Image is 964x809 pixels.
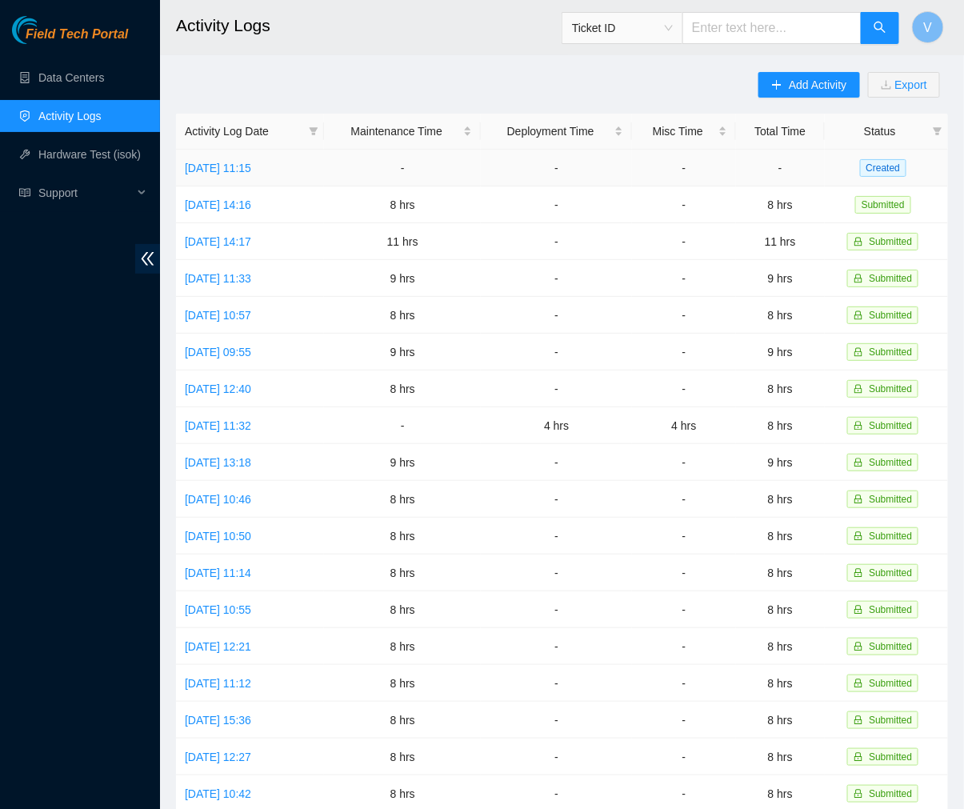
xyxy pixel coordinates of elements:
a: [DATE] 10:57 [185,309,251,322]
td: 11 hrs [324,223,481,260]
span: Submitted [869,310,912,321]
button: V [912,11,944,43]
td: 4 hrs [632,407,735,444]
td: - [632,591,735,628]
td: 8 hrs [324,702,481,739]
span: Submitted [869,531,912,542]
td: 8 hrs [324,481,481,518]
td: 8 hrs [736,481,825,518]
td: 4 hrs [481,407,632,444]
span: Created [860,159,907,177]
a: [DATE] 15:36 [185,714,251,727]
td: 8 hrs [736,186,825,223]
td: - [481,334,632,370]
td: 9 hrs [324,444,481,481]
td: - [481,444,632,481]
input: Enter text here... [682,12,862,44]
td: - [736,150,825,186]
span: lock [854,310,863,320]
span: Submitted [869,383,912,394]
td: - [481,297,632,334]
a: [DATE] 11:32 [185,419,251,432]
span: plus [771,79,782,92]
span: Ticket ID [572,16,673,40]
td: - [632,444,735,481]
td: - [632,665,735,702]
span: lock [854,237,863,246]
a: [DATE] 11:15 [185,162,251,174]
span: Submitted [869,346,912,358]
td: 9 hrs [324,260,481,297]
td: 11 hrs [736,223,825,260]
td: 9 hrs [324,334,481,370]
span: search [874,21,886,36]
td: - [632,481,735,518]
td: 8 hrs [736,702,825,739]
img: Akamai Technologies [12,16,81,44]
a: [DATE] 12:40 [185,382,251,395]
span: Submitted [869,494,912,505]
span: lock [854,568,863,578]
td: - [324,150,481,186]
a: Akamai TechnologiesField Tech Portal [12,29,128,50]
span: lock [854,495,863,504]
span: double-left [135,244,160,274]
td: 8 hrs [736,628,825,665]
td: - [481,555,632,591]
span: read [19,187,30,198]
span: lock [854,752,863,762]
td: - [632,370,735,407]
a: [DATE] 10:42 [185,787,251,800]
td: - [481,665,632,702]
td: - [632,260,735,297]
td: 8 hrs [736,518,825,555]
span: Submitted [869,420,912,431]
td: 8 hrs [736,739,825,775]
span: Submitted [869,715,912,726]
span: lock [854,274,863,283]
span: Submitted [855,196,911,214]
span: Submitted [869,788,912,799]
a: [DATE] 12:27 [185,751,251,763]
td: 8 hrs [324,665,481,702]
button: plusAdd Activity [758,72,859,98]
td: - [324,407,481,444]
button: downloadExport [868,72,940,98]
td: - [481,591,632,628]
span: lock [854,384,863,394]
td: 8 hrs [736,555,825,591]
a: [DATE] 14:17 [185,235,251,248]
a: [DATE] 11:12 [185,677,251,690]
td: 8 hrs [324,591,481,628]
td: 8 hrs [324,739,481,775]
td: 8 hrs [736,407,825,444]
td: 8 hrs [324,555,481,591]
td: 9 hrs [736,260,825,297]
td: - [481,260,632,297]
td: - [632,297,735,334]
span: lock [854,531,863,541]
td: - [632,334,735,370]
td: - [632,223,735,260]
td: 8 hrs [736,591,825,628]
td: 8 hrs [324,297,481,334]
button: search [861,12,899,44]
span: Activity Log Date [185,122,302,140]
span: lock [854,347,863,357]
a: Activity Logs [38,110,102,122]
th: Total Time [736,114,825,150]
span: lock [854,679,863,688]
span: Support [38,177,133,209]
td: - [481,186,632,223]
td: - [632,186,735,223]
span: Submitted [869,457,912,468]
td: - [481,150,632,186]
td: 8 hrs [324,186,481,223]
span: Submitted [869,273,912,284]
a: [DATE] 11:14 [185,567,251,579]
td: - [481,370,632,407]
td: - [481,702,632,739]
td: 8 hrs [324,370,481,407]
td: - [481,481,632,518]
td: 8 hrs [736,370,825,407]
